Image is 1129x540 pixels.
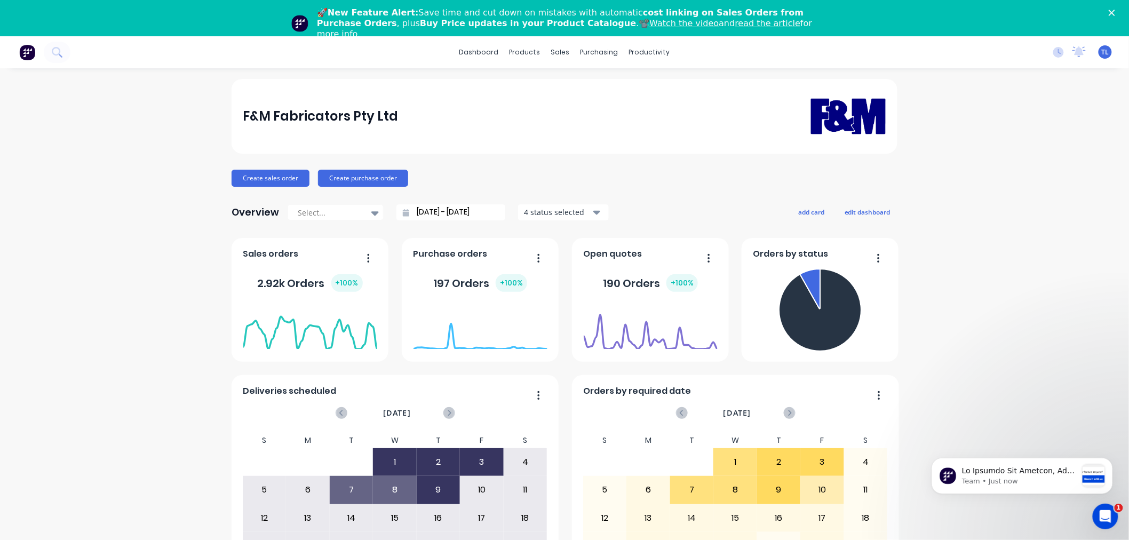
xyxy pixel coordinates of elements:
div: + 100 % [331,274,363,292]
b: cost linking on Sales Orders from Purchase Orders [317,7,804,28]
div: 17 [801,505,844,531]
b: New Feature Alert: [328,7,419,18]
div: 9 [417,477,460,503]
div: 1 [714,449,757,475]
span: TL [1102,47,1109,57]
div: 12 [584,505,626,531]
span: Sales orders [243,248,299,260]
div: 14 [330,505,373,531]
div: T [670,433,714,448]
button: Create sales order [232,170,309,187]
div: 5 [584,477,626,503]
span: Orders by required date [584,385,691,398]
img: Factory [19,44,35,60]
button: 4 status selected [518,204,609,220]
div: 2 [417,449,460,475]
b: Buy Price updates in your Product Catalogue [420,18,636,28]
div: 8 [373,477,416,503]
div: 18 [504,505,547,531]
div: Overview [232,202,279,223]
div: S [504,433,547,448]
div: F&M Fabricators Pty Ltd [243,106,399,127]
div: 10 [801,477,844,503]
div: S [243,433,287,448]
div: T [330,433,373,448]
div: 4 [504,449,547,475]
span: 1 [1115,504,1123,512]
div: 2 [758,449,800,475]
button: edit dashboard [838,205,897,219]
button: add card [791,205,831,219]
div: 5 [243,477,286,503]
button: Create purchase order [318,170,408,187]
div: 10 [460,477,503,503]
div: F [800,433,844,448]
div: 11 [504,477,547,503]
span: [DATE] [723,407,751,419]
iframe: Intercom live chat [1093,504,1118,529]
div: M [626,433,670,448]
div: 16 [758,505,800,531]
div: sales [546,44,575,60]
div: 15 [373,505,416,531]
div: 17 [460,505,503,531]
div: S [844,433,888,448]
div: 4 [845,449,887,475]
span: Purchase orders [414,248,488,260]
div: purchasing [575,44,624,60]
div: 9 [758,477,800,503]
span: Orders by status [753,248,829,260]
img: F&M Fabricators Pty Ltd [811,83,886,149]
div: productivity [624,44,675,60]
img: Profile image for Team [291,15,308,32]
div: 2.92k Orders [258,274,363,292]
div: F [460,433,504,448]
a: read the article [735,18,801,28]
iframe: Intercom notifications message [916,436,1129,511]
div: 3 [460,449,503,475]
div: 4 status selected [524,207,591,218]
a: dashboard [454,44,504,60]
div: T [417,433,460,448]
div: S [583,433,627,448]
div: + 100 % [666,274,698,292]
div: + 100 % [496,274,527,292]
div: products [504,44,546,60]
span: [DATE] [383,407,411,419]
div: W [373,433,417,448]
div: W [713,433,757,448]
div: 190 Orders [603,274,698,292]
div: 3 [801,449,844,475]
div: 18 [845,505,887,531]
div: 6 [627,477,670,503]
div: 15 [714,505,757,531]
div: 13 [287,505,329,531]
div: 1 [373,449,416,475]
a: Watch the video [650,18,719,28]
div: 8 [714,477,757,503]
div: 🚀 Save time and cut down on mistakes with automatic , plus .📽️ and for more info. [317,7,821,39]
div: 14 [671,505,713,531]
div: 13 [627,505,670,531]
div: 6 [287,477,329,503]
div: 7 [671,477,713,503]
div: 7 [330,477,373,503]
div: M [286,433,330,448]
div: T [757,433,801,448]
span: Open quotes [584,248,642,260]
div: Close [1109,10,1119,16]
p: Message from Team, sent Just now [46,40,162,50]
div: 11 [845,477,887,503]
div: 197 Orders [433,274,527,292]
div: 16 [417,505,460,531]
div: 12 [243,505,286,531]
